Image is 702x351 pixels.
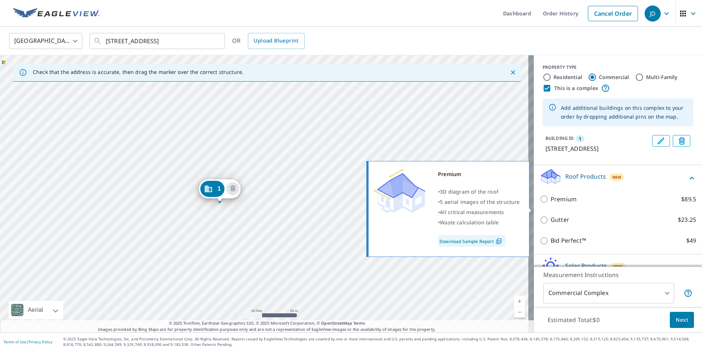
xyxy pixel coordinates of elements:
button: Close [508,68,518,77]
a: OpenStreetMap [321,320,352,326]
p: | [4,340,52,344]
div: OR [232,33,305,49]
button: Edit building 1 [652,135,670,147]
p: Roof Products [565,172,606,181]
img: EV Logo [13,8,99,19]
div: Add additional buildings on this complex to your order by dropping additional pins on the map. [561,101,687,124]
label: Residential [554,74,582,81]
span: All critical measurements [440,209,504,216]
p: $49 [686,236,696,245]
a: Current Level 19, Zoom In [514,296,525,307]
span: Waste calculation table [440,219,499,226]
div: Roof ProductsNew [540,168,696,189]
a: Cancel Order [588,6,638,21]
p: © 2025 Eagle View Technologies, Inc. and Pictometry International Corp. All Rights Reserved. Repo... [63,336,698,347]
div: JD [645,5,661,22]
p: $23.25 [678,215,696,224]
p: $89.5 [681,195,696,204]
button: Delete building 1 [226,182,239,195]
span: 3D diagram of the roof [440,188,498,195]
label: Multi-Family [646,74,678,81]
div: Solar ProductsNew [540,257,696,278]
p: [STREET_ADDRESS] [546,144,649,153]
p: Check that the address is accurate, then drag the marker over the correct structure. [33,69,244,75]
div: • [438,217,520,228]
p: Solar Products [565,261,607,270]
span: 1 [579,135,581,142]
span: New [614,264,623,269]
p: BUILDING ID [546,135,574,141]
span: Upload Blueprint [254,36,298,45]
p: Measurement Instructions [543,270,692,279]
span: 5 aerial images of the structure [440,198,520,205]
span: © 2025 TomTom, Earthstar Geographics SIO, © 2025 Microsoft Corporation, © [169,320,365,326]
p: Estimated Total: $0 [542,312,605,328]
img: Pdf Icon [494,238,504,244]
div: • [438,197,520,207]
div: PROPERTY TYPE [543,64,693,71]
div: [GEOGRAPHIC_DATA] [9,31,82,51]
div: • [438,207,520,217]
div: • [438,187,520,197]
div: Premium [438,169,520,179]
span: Next [676,315,688,325]
a: Terms [353,320,365,326]
input: Search by address or latitude-longitude [106,31,210,51]
label: Commercial [599,74,629,81]
div: Dropped pin, building 1, Commercial property, 3600 D O T Rd Saint Augustine, FL 32084 [199,179,241,202]
div: Aerial [9,301,63,319]
a: Download Sample Report [438,235,505,247]
span: 1 [218,186,221,191]
p: Gutter [551,215,569,224]
span: Each building may require a separate measurement report; if so, your account will be billed per r... [684,289,692,298]
a: Upload Blueprint [248,33,304,49]
button: Delete building 1 [673,135,690,147]
label: This is a complex [554,85,598,92]
a: Terms of Use [4,339,26,344]
div: Aerial [26,301,45,319]
span: New [612,174,622,180]
p: Bid Perfect™ [551,236,586,245]
button: Next [670,312,694,328]
p: Premium [551,195,577,204]
div: Commercial Complex [543,283,674,303]
a: Privacy Policy [29,339,52,344]
a: Current Level 19, Zoom Out [514,307,525,318]
img: Premium [374,169,425,213]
